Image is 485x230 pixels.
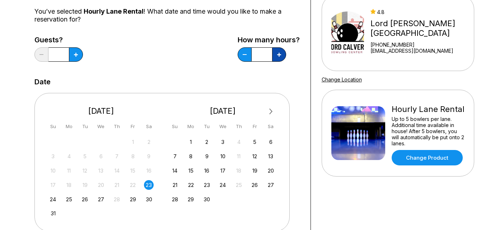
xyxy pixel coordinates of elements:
[170,151,180,161] div: Choose Sunday, September 7th, 2025
[218,151,228,161] div: Choose Wednesday, September 10th, 2025
[370,48,471,54] a: [EMAIL_ADDRESS][DOMAIN_NAME]
[392,104,465,114] div: Hourly Lane Rental
[48,151,58,161] div: Not available Sunday, August 3rd, 2025
[202,137,212,147] div: Choose Tuesday, September 2nd, 2025
[234,180,244,190] div: Not available Thursday, September 25th, 2025
[234,137,244,147] div: Not available Thursday, September 4th, 2025
[370,42,471,48] div: [PHONE_NUMBER]
[128,122,138,131] div: Fr
[112,180,122,190] div: Not available Thursday, August 21st, 2025
[186,166,196,175] div: Choose Monday, September 15th, 2025
[370,9,471,15] div: 4.8
[331,6,364,60] img: Lord Calvert Bowling Center
[64,151,74,161] div: Not available Monday, August 4th, 2025
[80,180,90,190] div: Not available Tuesday, August 19th, 2025
[96,151,106,161] div: Not available Wednesday, August 6th, 2025
[144,166,154,175] div: Not available Saturday, August 16th, 2025
[250,137,260,147] div: Choose Friday, September 5th, 2025
[64,194,74,204] div: Choose Monday, August 25th, 2025
[80,122,90,131] div: Tu
[218,122,228,131] div: We
[331,106,385,160] img: Hourly Lane Rental
[96,166,106,175] div: Not available Wednesday, August 13th, 2025
[170,166,180,175] div: Choose Sunday, September 14th, 2025
[266,122,276,131] div: Sa
[202,194,212,204] div: Choose Tuesday, September 30th, 2025
[128,180,138,190] div: Not available Friday, August 22nd, 2025
[80,151,90,161] div: Not available Tuesday, August 5th, 2025
[112,122,122,131] div: Th
[144,122,154,131] div: Sa
[48,194,58,204] div: Choose Sunday, August 24th, 2025
[80,194,90,204] div: Choose Tuesday, August 26th, 2025
[202,122,212,131] div: Tu
[96,180,106,190] div: Not available Wednesday, August 20th, 2025
[48,166,58,175] div: Not available Sunday, August 10th, 2025
[34,78,51,86] label: Date
[96,122,106,131] div: We
[265,106,277,117] button: Next Month
[392,116,465,146] div: Up to 5 bowlers per lane. Additional time available in house! After 5 bowlers, you will automatic...
[170,122,180,131] div: Su
[234,166,244,175] div: Not available Thursday, September 18th, 2025
[266,166,276,175] div: Choose Saturday, September 20th, 2025
[170,194,180,204] div: Choose Sunday, September 28th, 2025
[169,136,277,204] div: month 2025-09
[48,208,58,218] div: Choose Sunday, August 31st, 2025
[370,19,471,38] div: Lord [PERSON_NAME][GEOGRAPHIC_DATA]
[202,151,212,161] div: Choose Tuesday, September 9th, 2025
[128,137,138,147] div: Not available Friday, August 1st, 2025
[218,166,228,175] div: Choose Wednesday, September 17th, 2025
[34,8,300,23] div: You’ve selected ! What date and time would you like to make a reservation for?
[112,194,122,204] div: Not available Thursday, August 28th, 2025
[46,106,157,116] div: [DATE]
[234,151,244,161] div: Not available Thursday, September 11th, 2025
[64,180,74,190] div: Not available Monday, August 18th, 2025
[144,151,154,161] div: Not available Saturday, August 9th, 2025
[170,180,180,190] div: Choose Sunday, September 21st, 2025
[392,150,463,165] a: Change Product
[250,122,260,131] div: Fr
[250,151,260,161] div: Choose Friday, September 12th, 2025
[84,8,144,15] span: Hourly Lane Rental
[202,180,212,190] div: Choose Tuesday, September 23rd, 2025
[144,137,154,147] div: Not available Saturday, August 2nd, 2025
[238,36,300,44] label: How many hours?
[80,166,90,175] div: Not available Tuesday, August 12th, 2025
[112,151,122,161] div: Not available Thursday, August 7th, 2025
[64,122,74,131] div: Mo
[218,137,228,147] div: Choose Wednesday, September 3rd, 2025
[218,180,228,190] div: Choose Wednesday, September 24th, 2025
[186,122,196,131] div: Mo
[266,137,276,147] div: Choose Saturday, September 6th, 2025
[167,106,279,116] div: [DATE]
[250,180,260,190] div: Choose Friday, September 26th, 2025
[128,166,138,175] div: Not available Friday, August 15th, 2025
[64,166,74,175] div: Not available Monday, August 11th, 2025
[144,194,154,204] div: Choose Saturday, August 30th, 2025
[128,151,138,161] div: Not available Friday, August 8th, 2025
[266,180,276,190] div: Choose Saturday, September 27th, 2025
[234,122,244,131] div: Th
[202,166,212,175] div: Choose Tuesday, September 16th, 2025
[144,180,154,190] div: Choose Saturday, August 23rd, 2025
[186,180,196,190] div: Choose Monday, September 22nd, 2025
[47,136,155,219] div: month 2025-08
[186,137,196,147] div: Choose Monday, September 1st, 2025
[322,76,362,83] a: Change Location
[128,194,138,204] div: Choose Friday, August 29th, 2025
[112,166,122,175] div: Not available Thursday, August 14th, 2025
[48,180,58,190] div: Not available Sunday, August 17th, 2025
[186,151,196,161] div: Choose Monday, September 8th, 2025
[96,194,106,204] div: Choose Wednesday, August 27th, 2025
[34,36,83,44] label: Guests?
[250,166,260,175] div: Choose Friday, September 19th, 2025
[186,194,196,204] div: Choose Monday, September 29th, 2025
[266,151,276,161] div: Choose Saturday, September 13th, 2025
[48,122,58,131] div: Su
